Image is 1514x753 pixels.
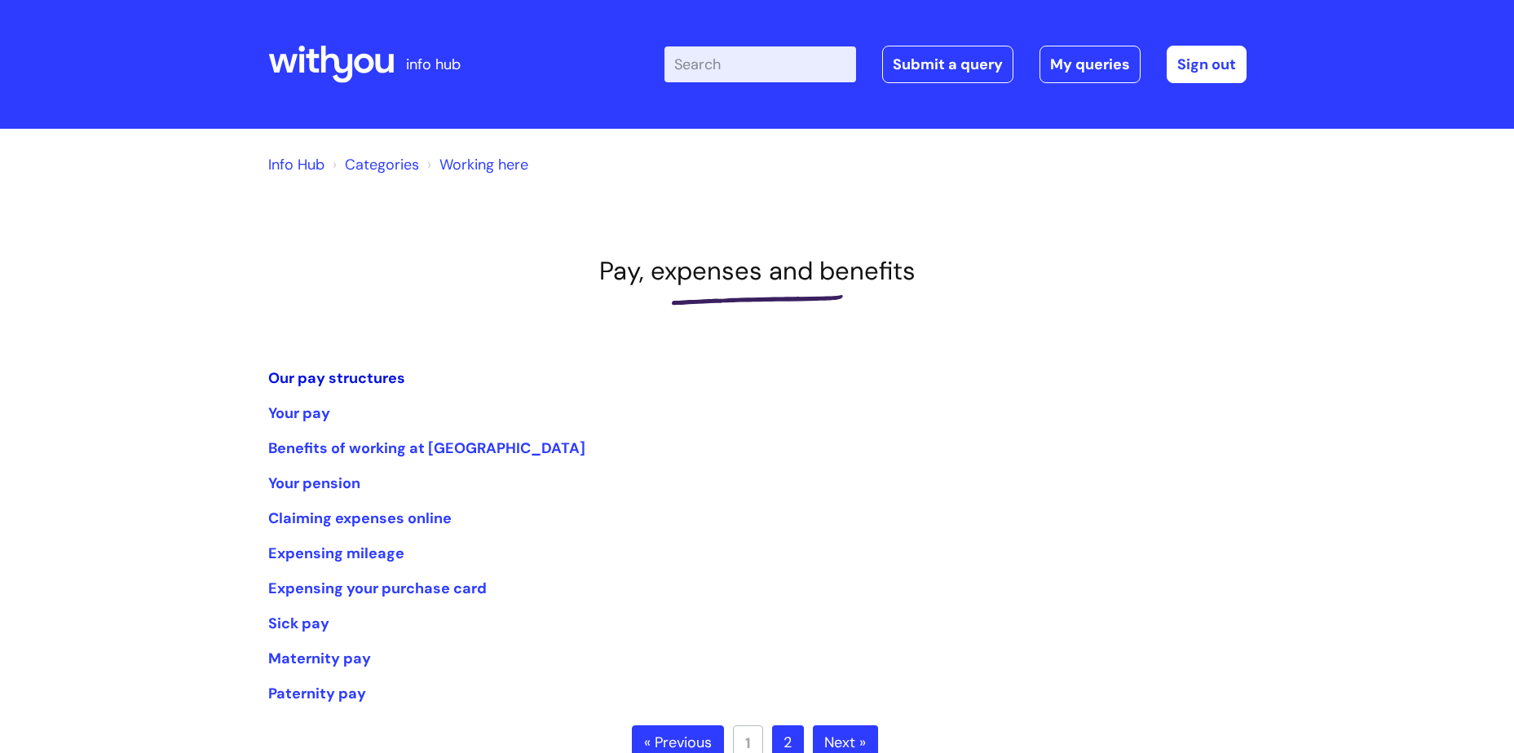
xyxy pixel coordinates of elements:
[268,403,330,423] a: Your pay
[1039,46,1141,83] a: My queries
[268,509,452,528] a: Claiming expenses online
[664,46,1247,83] div: | -
[268,684,366,703] a: Paternity pay
[345,155,419,174] a: Categories
[268,614,329,633] a: Sick pay
[268,256,1247,286] h1: Pay, expenses and benefits
[268,438,585,458] a: Benefits of working at [GEOGRAPHIC_DATA]
[423,152,528,178] li: Working here
[268,579,487,598] a: Expensing your purchase card
[268,368,405,388] a: Our pay structures
[268,155,324,174] a: Info Hub
[664,46,856,82] input: Search
[439,155,528,174] a: Working here
[1167,46,1247,83] a: Sign out
[406,51,461,77] p: info hub
[268,544,404,563] a: Expensing mileage
[268,649,371,668] a: Maternity pay
[329,152,419,178] li: Solution home
[268,473,360,493] a: Your pension
[882,46,1013,83] a: Submit a query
